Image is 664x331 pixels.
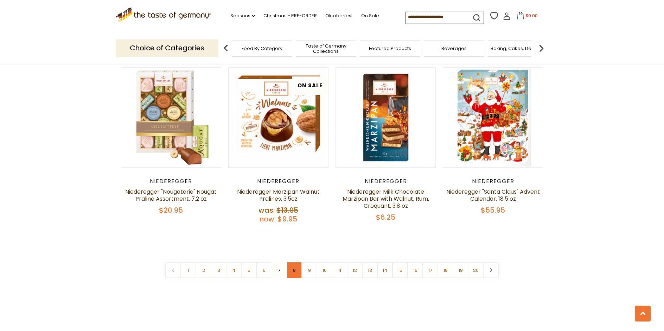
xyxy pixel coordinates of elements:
a: 12 [347,262,363,278]
a: Niederegger Marzipan Walnut Pralines, 3.5oz [237,188,320,203]
a: 10 [317,262,332,278]
a: 17 [422,262,438,278]
a: Beverages [441,46,467,51]
div: Niederegger [336,178,436,185]
img: Niederegger Milk Chocolate Marzipan Bar with Walnut, Rum, Croquant, 3.8 oz [336,68,435,167]
a: Niederegger Milk Chocolate Marzipan Bar with Walnut, Rum, Croquant, 3.8 oz [343,188,429,210]
a: 15 [392,262,408,278]
a: 18 [438,262,453,278]
a: 1 [180,262,196,278]
div: Niederegger [228,178,328,185]
a: 16 [407,262,423,278]
a: 13 [362,262,378,278]
div: Niederegger [121,178,221,185]
a: Oktoberfest [325,12,353,20]
span: $20.95 [159,205,183,215]
div: Niederegger [443,178,543,185]
a: 4 [226,262,242,278]
a: Niederegger "Nougaterie" Nougat Praline Assortment, 7.2 oz [125,188,217,203]
span: $0.00 [526,13,538,19]
a: On Sale [361,12,379,20]
a: Christmas - PRE-ORDER [263,12,317,20]
a: 9 [301,262,317,278]
a: 3 [211,262,226,278]
span: $13.95 [276,205,298,215]
p: Choice of Categories [116,39,218,57]
a: 6 [256,262,272,278]
a: 14 [377,262,393,278]
img: Niederegger "Nougaterie" Nougat Praline Assortment, 7.2 oz [121,68,221,167]
label: Now: [260,214,276,224]
a: Featured Products [369,46,411,51]
label: Was: [258,205,275,215]
a: 20 [468,262,484,278]
a: Food By Category [242,46,282,51]
span: $6.25 [376,212,395,222]
button: $0.00 [512,12,542,22]
span: $9.95 [277,214,297,224]
a: Niederegger "Santa Claus" Advent Calendar, 18.5 oz [446,188,540,203]
a: 19 [453,262,468,278]
a: 5 [241,262,257,278]
a: 2 [196,262,211,278]
a: Seasons [230,12,255,20]
a: 11 [332,262,347,278]
a: Baking, Cakes, Desserts [491,46,545,51]
img: Niederegger Marzipan Walnut Pralines, 3.5oz [229,68,328,167]
a: Taste of Germany Collections [298,43,354,54]
img: previous arrow [219,41,233,55]
img: next arrow [534,41,548,55]
img: Niederegger "Santa Claus" Advent Calendar, 18.5 oz [443,68,543,167]
a: 8 [286,262,302,278]
span: $55.95 [481,205,505,215]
